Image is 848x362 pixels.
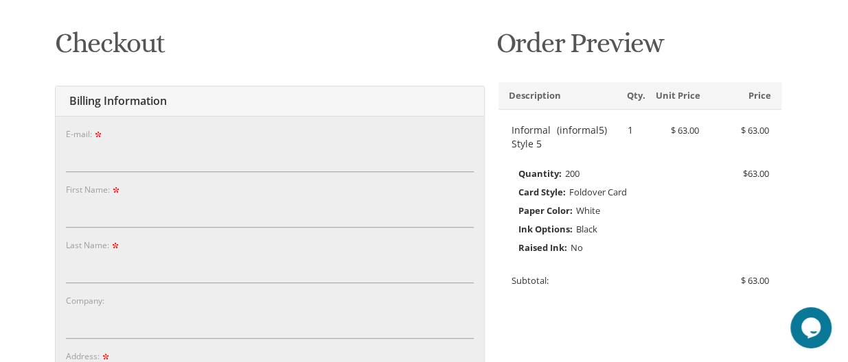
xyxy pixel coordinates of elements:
[790,307,834,348] iframe: chat widget
[66,184,122,195] label: First Name:
[66,128,104,140] label: E-mail:
[518,239,567,256] span: Raised Ink:
[617,123,640,137] div: 1
[640,89,711,102] div: Unit Price
[112,243,118,249] img: pc_icon_required.gif
[576,204,600,217] span: White
[113,187,119,193] img: pc_icon_required.gif
[671,124,699,136] span: $ 63.00
[740,124,768,136] span: $ 63.00
[565,167,580,180] span: 200
[740,274,768,287] span: $ 63.00
[66,93,167,108] span: Billing Information
[518,220,573,238] span: Ink Options:
[499,89,617,102] div: Description
[617,89,640,102] div: Qty.
[512,123,553,151] span: Informal Style 5
[66,350,111,362] label: Address:
[66,239,121,251] label: Last Name:
[518,183,566,201] span: Card Style:
[496,28,783,69] h1: Order Preview
[518,165,562,182] span: Quantity:
[55,28,485,69] h1: Checkout
[102,354,108,360] img: pc_icon_required.gif
[742,165,768,182] span: $63.00
[95,132,101,138] img: pc_icon_required.gif
[66,295,104,306] label: Company:
[518,202,573,219] span: Paper Color:
[569,186,627,198] span: Foldover Card
[556,123,606,151] span: (informal5)
[512,274,549,287] span: Subtotal:
[571,241,583,254] span: No
[711,89,781,102] div: Price
[576,223,597,235] span: Black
